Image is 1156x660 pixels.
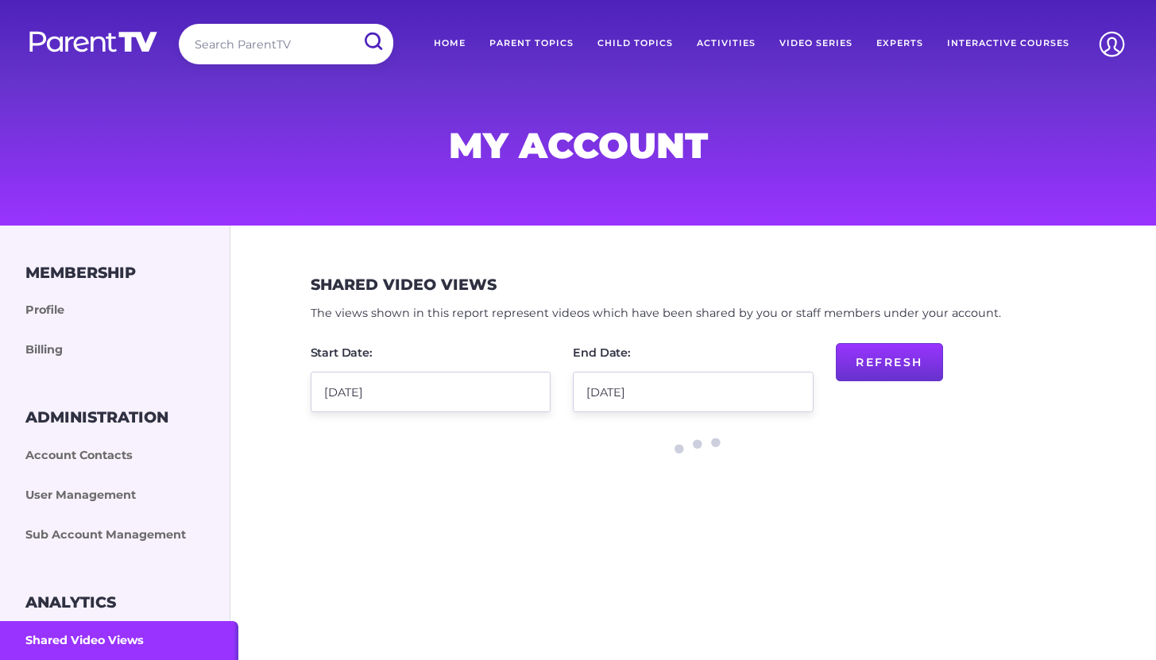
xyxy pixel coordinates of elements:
button: Refresh [836,343,943,381]
img: parenttv-logo-white.4c85aaf.svg [28,30,159,53]
label: End Date: [573,347,631,358]
h3: Shared Video Views [311,276,497,294]
a: Parent Topics [477,24,586,64]
a: Experts [864,24,935,64]
a: Video Series [767,24,864,64]
h3: Analytics [25,593,116,612]
h3: Administration [25,408,168,426]
a: Home [422,24,477,64]
a: Child Topics [586,24,685,64]
input: Submit [352,24,393,60]
a: Activities [685,24,767,64]
p: The views shown in this report represent videos which have been shared by you or staff members un... [311,303,1077,324]
input: Search ParentTV [179,24,393,64]
label: Start Date: [311,347,373,358]
a: Interactive Courses [935,24,1081,64]
h3: Membership [25,264,136,282]
h1: My Account [195,129,961,161]
img: Account [1092,24,1132,64]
